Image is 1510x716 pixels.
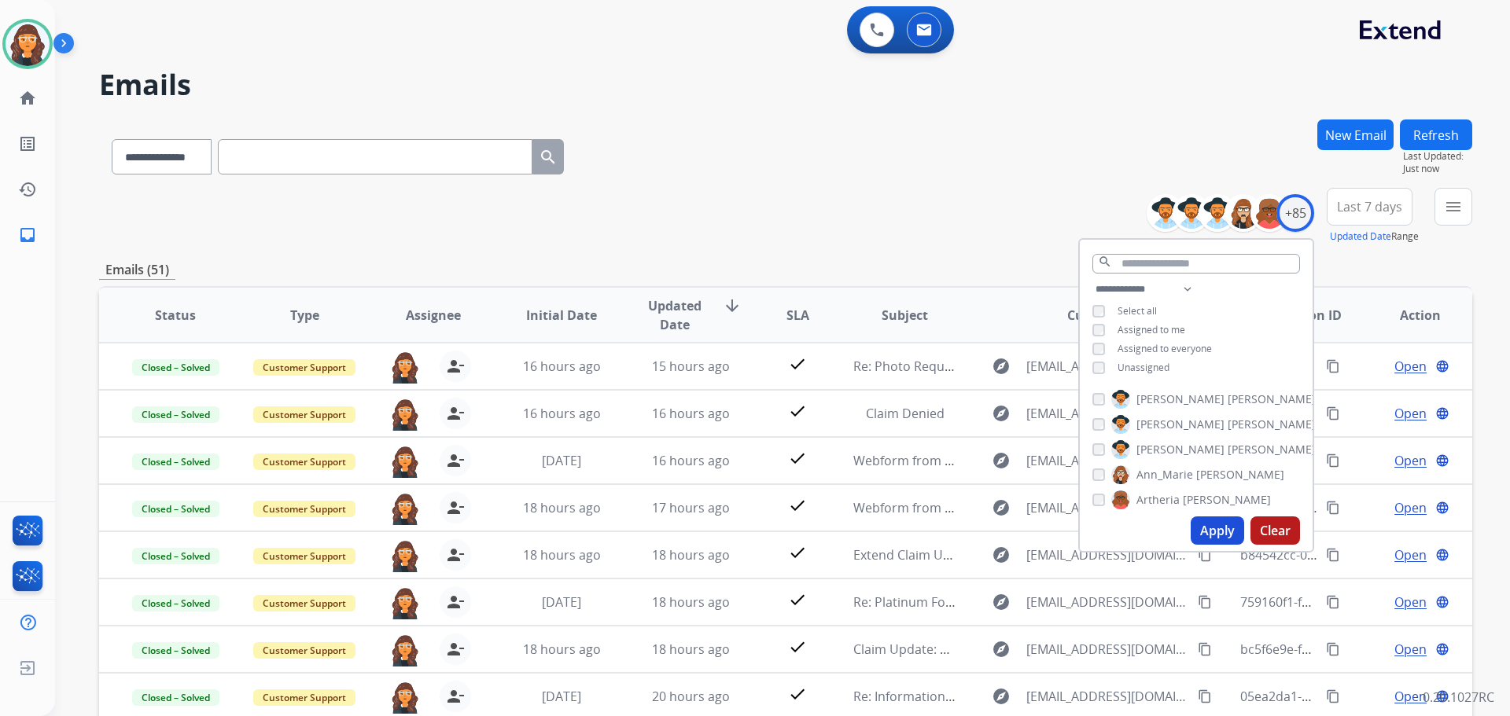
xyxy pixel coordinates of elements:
[132,359,219,376] span: Closed – Solved
[539,148,558,167] mat-icon: search
[853,688,995,705] span: Re: Information Needed
[1435,548,1449,562] mat-icon: language
[1026,357,1188,376] span: [EMAIL_ADDRESS][DOMAIN_NAME]
[1337,204,1402,210] span: Last 7 days
[652,641,730,658] span: 18 hours ago
[1327,188,1412,226] button: Last 7 days
[99,260,175,280] p: Emails (51)
[788,590,807,609] mat-icon: check
[786,306,809,325] span: SLA
[992,687,1011,706] mat-icon: explore
[652,688,730,705] span: 20 hours ago
[1240,688,1481,705] span: 05ea2da1-1669-4479-ab4a-f8cb0ac396b4
[652,452,730,469] span: 16 hours ago
[853,358,963,375] span: Re: Photo Request
[18,134,37,153] mat-icon: list_alt
[1343,288,1472,343] th: Action
[542,593,581,611] span: [DATE]
[1330,229,1419,243] span: Range
[1394,545,1427,564] span: Open
[18,226,37,244] mat-icon: inbox
[853,452,1210,469] span: Webform from [EMAIL_ADDRESS][DOMAIN_NAME] on [DATE]
[1136,492,1180,508] span: Artheria
[132,642,219,659] span: Closed – Solved
[446,545,465,564] mat-icon: person_remove
[1198,548,1212,562] mat-icon: content_copy
[155,306,196,325] span: Status
[1183,492,1271,508] span: [PERSON_NAME]
[1435,501,1449,515] mat-icon: language
[788,496,807,515] mat-icon: check
[99,69,1472,101] h2: Emails
[1326,453,1340,468] mat-icon: content_copy
[1198,642,1212,656] mat-icon: content_copy
[446,593,465,611] mat-icon: person_remove
[992,593,1011,611] mat-icon: explore
[1423,688,1494,707] p: 0.20.1027RC
[389,492,421,525] img: agent-avatar
[652,593,730,611] span: 18 hours ago
[1394,640,1427,659] span: Open
[1435,406,1449,420] mat-icon: language
[446,357,465,376] mat-icon: person_remove
[1394,357,1427,376] span: Open
[132,689,219,706] span: Closed – Solved
[523,641,601,658] span: 18 hours ago
[639,296,711,334] span: Updated Date
[1118,342,1212,355] span: Assigned to everyone
[1326,595,1340,609] mat-icon: content_copy
[6,22,50,66] img: avatar
[290,306,319,325] span: Type
[253,595,355,611] span: Customer Support
[132,548,219,564] span: Closed – Solved
[446,498,465,517] mat-icon: person_remove
[1228,391,1316,407] span: [PERSON_NAME]
[132,501,219,517] span: Closed – Solved
[652,405,730,422] span: 16 hours ago
[1026,593,1188,611] span: [EMAIL_ADDRESS][DOMAIN_NAME]
[446,451,465,470] mat-icon: person_remove
[389,539,421,572] img: agent-avatar
[1118,323,1185,336] span: Assigned to me
[1394,498,1427,517] span: Open
[542,452,581,469] span: [DATE]
[389,445,421,478] img: agent-avatar
[992,404,1011,423] mat-icon: explore
[1250,516,1300,545] button: Clear
[788,637,807,656] mat-icon: check
[389,351,421,384] img: agent-avatar
[853,641,1083,658] span: Claim Update: Parts ordered for repair
[1067,306,1129,325] span: Customer
[1228,417,1316,432] span: [PERSON_NAME]
[788,402,807,420] mat-icon: check
[1198,595,1212,609] mat-icon: content_copy
[1326,548,1340,562] mat-icon: content_copy
[1400,119,1472,150] button: Refresh
[1326,406,1340,420] mat-icon: content_copy
[446,640,465,659] mat-icon: person_remove
[652,546,730,564] span: 18 hours ago
[1394,687,1427,706] span: Open
[406,306,461,325] span: Assignee
[1444,197,1463,216] mat-icon: menu
[1118,361,1169,374] span: Unassigned
[132,453,219,470] span: Closed – Solved
[1026,404,1188,423] span: [EMAIL_ADDRESS][DOMAIN_NAME]
[1403,150,1472,163] span: Last Updated:
[992,357,1011,376] mat-icon: explore
[446,404,465,423] mat-icon: person_remove
[1026,640,1188,659] span: [EMAIL_ADDRESS][DOMAIN_NAME]
[723,296,742,315] mat-icon: arrow_downward
[1136,391,1225,407] span: [PERSON_NAME]
[1136,417,1225,432] span: [PERSON_NAME]
[1326,689,1340,703] mat-icon: content_copy
[1026,687,1188,706] span: [EMAIL_ADDRESS][DOMAIN_NAME]
[1435,595,1449,609] mat-icon: language
[1326,359,1340,373] mat-icon: content_copy
[542,688,581,705] span: [DATE]
[992,498,1011,517] mat-icon: explore
[1330,230,1391,243] button: Updated Date
[1435,642,1449,656] mat-icon: language
[1098,255,1112,269] mat-icon: search
[1118,304,1157,318] span: Select all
